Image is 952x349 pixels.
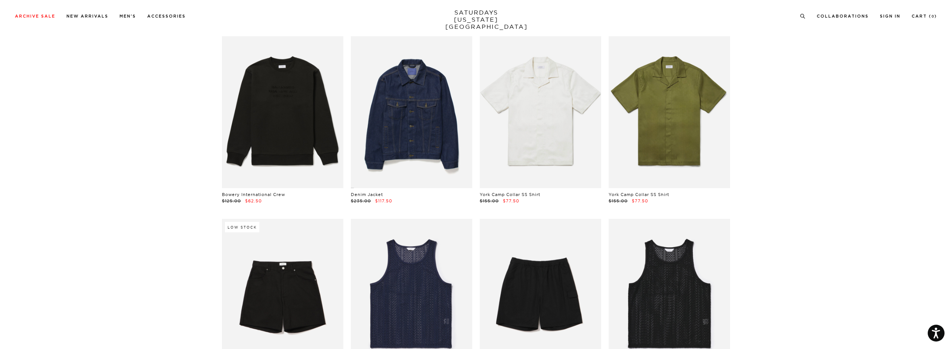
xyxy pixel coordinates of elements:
[503,198,519,203] span: $77.50
[351,198,371,203] span: $235.00
[15,14,55,18] a: Archive Sale
[375,198,392,203] span: $117.50
[480,198,499,203] span: $155.00
[67,14,108,18] a: New Arrivals
[931,15,934,18] small: 0
[609,198,628,203] span: $155.00
[817,14,869,18] a: Collaborations
[222,192,285,197] a: Bowery International Crew
[222,198,241,203] span: $125.00
[245,198,262,203] span: $62.50
[147,14,186,18] a: Accessories
[632,198,648,203] span: $77.50
[480,192,540,197] a: York Camp Collar SS Shirt
[225,222,259,232] div: Low Stock
[351,192,383,197] a: Denim Jacket
[880,14,900,18] a: Sign In
[120,14,136,18] a: Men's
[609,192,669,197] a: York Camp Collar SS Shirt
[445,9,507,30] a: SATURDAYS[US_STATE][GEOGRAPHIC_DATA]
[912,14,937,18] a: Cart (0)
